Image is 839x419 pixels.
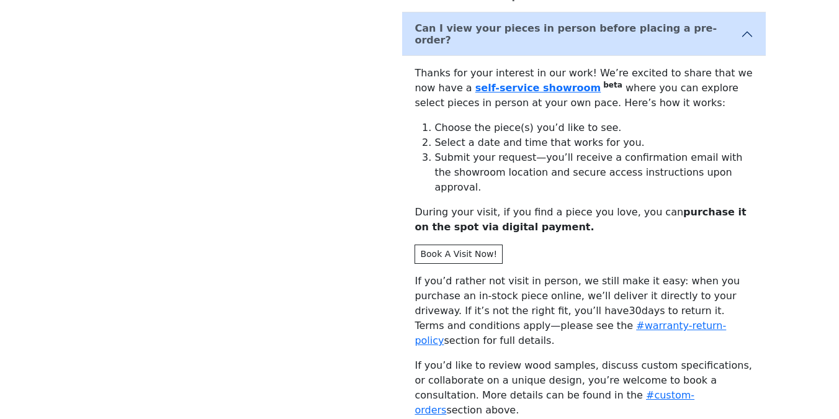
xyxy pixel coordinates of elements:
p: During your visit, if you find a piece you love, you can [415,205,753,235]
b: purchase it on the spot via digital payment. [415,206,746,233]
p: If you’d like to review wood samples, discuss custom specifications, or collaborate on a unique d... [415,358,753,418]
p: If you’d rather not visit in person, we still make it easy: when you purchase an in-stock piece o... [415,274,753,348]
li: Choose the piece(s) you’d like to see. [434,120,753,135]
button: Can I view your pieces in person before placing a pre-order? [402,12,766,56]
a: self-service showroom [475,82,601,94]
a: Book A Visit Now! [415,245,503,264]
li: Submit your request—you’ll receive a confirmation email with the showroom location and secure acc... [434,150,753,195]
p: Thanks for your interest in our work! We’re excited to share that we now have a where you can exp... [415,66,753,110]
b: Can I view your pieces in person before placing a pre-order? [415,22,741,46]
sup: beta [603,81,622,89]
li: Select a date and time that works for you. [434,135,753,150]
